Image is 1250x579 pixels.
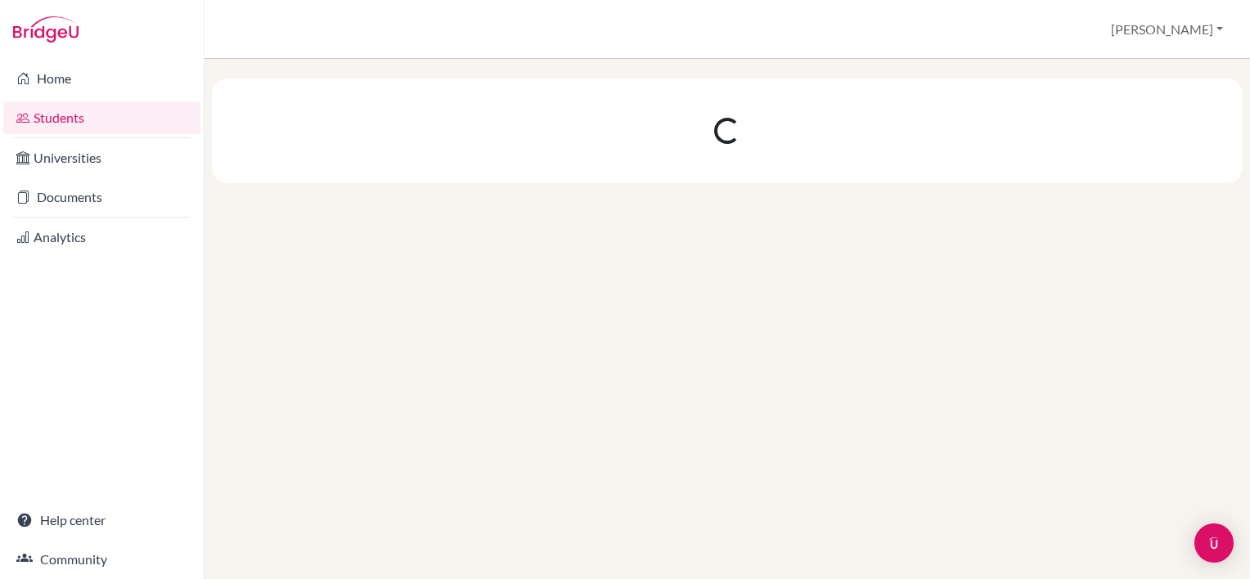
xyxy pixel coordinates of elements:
[3,62,200,95] a: Home
[13,16,79,43] img: Bridge-U
[3,181,200,213] a: Documents
[3,101,200,134] a: Students
[3,221,200,254] a: Analytics
[1104,14,1230,45] button: [PERSON_NAME]
[3,543,200,576] a: Community
[1194,523,1234,563] div: Open Intercom Messenger
[3,504,200,536] a: Help center
[3,141,200,174] a: Universities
